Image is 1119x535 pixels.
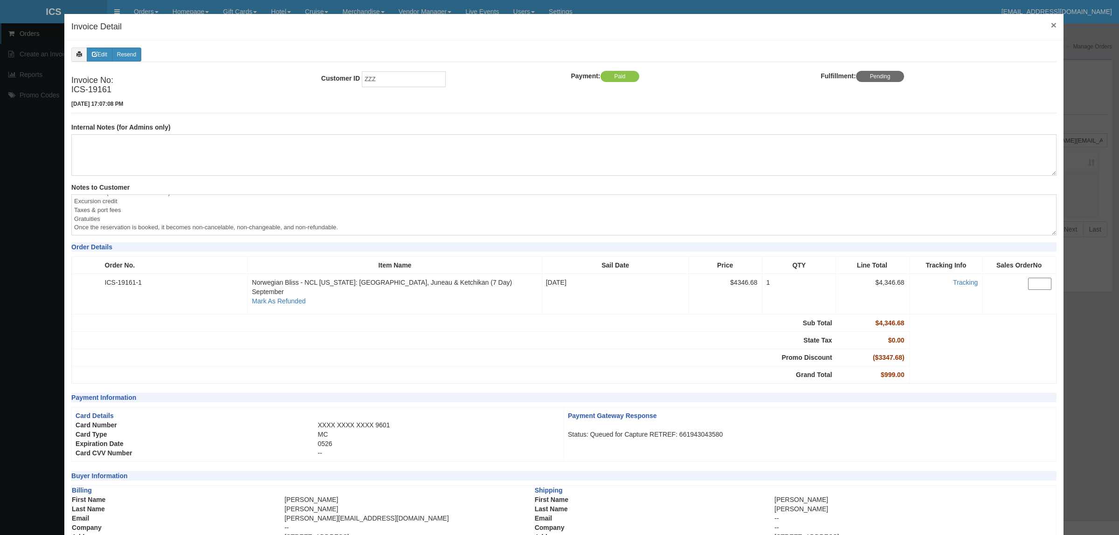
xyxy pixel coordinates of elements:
[71,243,112,251] strong: Order Details
[872,261,887,269] strong: Total
[284,495,534,504] td: [PERSON_NAME]
[71,21,1057,33] h4: Invoice Detail
[774,523,1056,532] td: --
[792,261,806,269] strong: QTY
[1051,20,1057,30] button: Close
[71,76,307,95] h4: Invoice No: ICS-19161
[836,274,910,314] td: $4,346.68
[535,505,568,513] strong: Last Name
[542,274,689,314] td: [DATE]
[717,261,733,269] strong: Price
[689,274,762,314] td: $4346.68
[781,354,832,361] strong: Promo Discount
[535,487,563,494] strong: Shipping
[87,48,112,62] a: Edit
[996,261,1042,269] strong: Sales OrderNo
[284,504,534,514] td: [PERSON_NAME]
[1051,20,1057,30] span: ×
[568,412,657,419] strong: Payment Gateway Response
[857,261,870,269] strong: Line
[284,514,534,523] td: [PERSON_NAME][EMAIL_ADDRESS][DOMAIN_NAME]
[72,487,92,494] strong: Billing
[318,448,560,458] td: --
[72,514,89,522] strong: Email
[836,366,910,383] td: $999.00
[71,123,171,132] label: Internal Notes (for Admins only)
[762,274,836,314] td: 1
[379,261,412,269] strong: Item Name
[836,331,910,349] td: $0.00
[76,449,132,457] strong: Card CVV Number
[318,430,560,439] td: MC
[76,412,114,419] strong: Card Details
[774,514,1056,523] td: --
[76,440,124,447] strong: Expiration Date
[803,319,832,327] strong: Sub Total
[112,48,141,62] a: Resend
[76,431,107,438] strong: Card Type
[71,101,123,107] small: [DATE] 17:07:08 PM
[535,514,552,522] strong: Email
[318,439,560,448] td: 0526
[318,420,560,430] td: XXXX XXXX XXXX 9601
[601,261,629,269] strong: Sail Date
[71,183,130,192] label: Notes to Customer
[571,72,600,80] strong: Payment:
[72,505,105,513] strong: Last Name
[953,279,978,286] a: Tracking
[774,495,1056,504] td: [PERSON_NAME]
[601,71,640,82] small: Paid
[71,394,136,401] strong: Payment Information
[796,371,832,378] strong: Grand Total
[248,274,542,314] td: Norwegian Bliss - NCL [US_STATE]: [GEOGRAPHIC_DATA], Juneau & Ketchikan (7 Day) September
[284,523,534,532] td: --
[774,504,1056,514] td: [PERSON_NAME]
[568,430,791,439] td: Status: Queued for Capture RETREF: 661943043580
[76,421,117,429] strong: Card Number
[321,74,360,83] label: Customer ID
[535,524,565,531] strong: Company
[836,349,910,366] td: ($3347.68)
[101,274,248,314] td: ICS-19161-1
[821,72,856,80] strong: Fulfillment:
[836,314,910,331] td: $4,346.68
[252,297,305,305] a: Mark As Refunded
[71,472,128,480] strong: Buyer Information
[72,496,105,503] strong: First Name
[535,496,568,503] strong: First Name
[92,51,97,57] i: Edit
[71,194,1057,235] textarea: ***Balcony Cabin – Maximum 2 Guests per cabin*** Please note: Rates and availability are not guar...
[856,71,905,82] small: Pending
[803,336,832,344] strong: State Tax
[72,524,102,531] strong: Company
[926,261,966,269] strong: Tracking Info
[105,261,135,269] strong: Order No.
